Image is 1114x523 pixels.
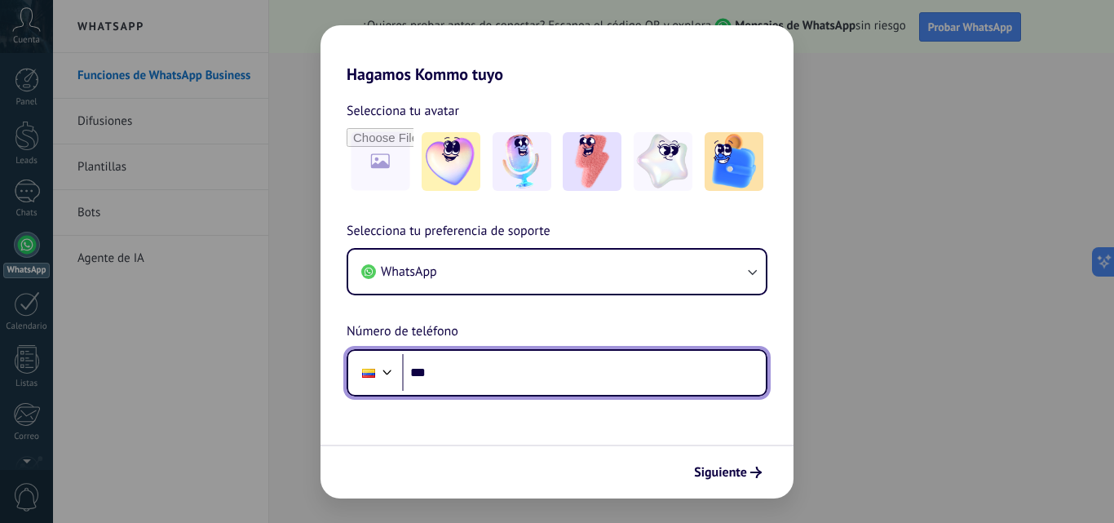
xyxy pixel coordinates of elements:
[422,132,480,191] img: -1.jpeg
[687,459,769,486] button: Siguiente
[320,25,794,84] h2: Hagamos Kommo tuyo
[634,132,692,191] img: -4.jpeg
[347,100,459,122] span: Selecciona tu avatar
[381,264,437,280] span: WhatsApp
[493,132,551,191] img: -2.jpeg
[347,221,550,242] span: Selecciona tu preferencia de soporte
[705,132,763,191] img: -5.jpeg
[347,321,458,343] span: Número de teléfono
[563,132,621,191] img: -3.jpeg
[353,356,384,390] div: Colombia: + 57
[694,467,747,478] span: Siguiente
[348,250,766,294] button: WhatsApp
